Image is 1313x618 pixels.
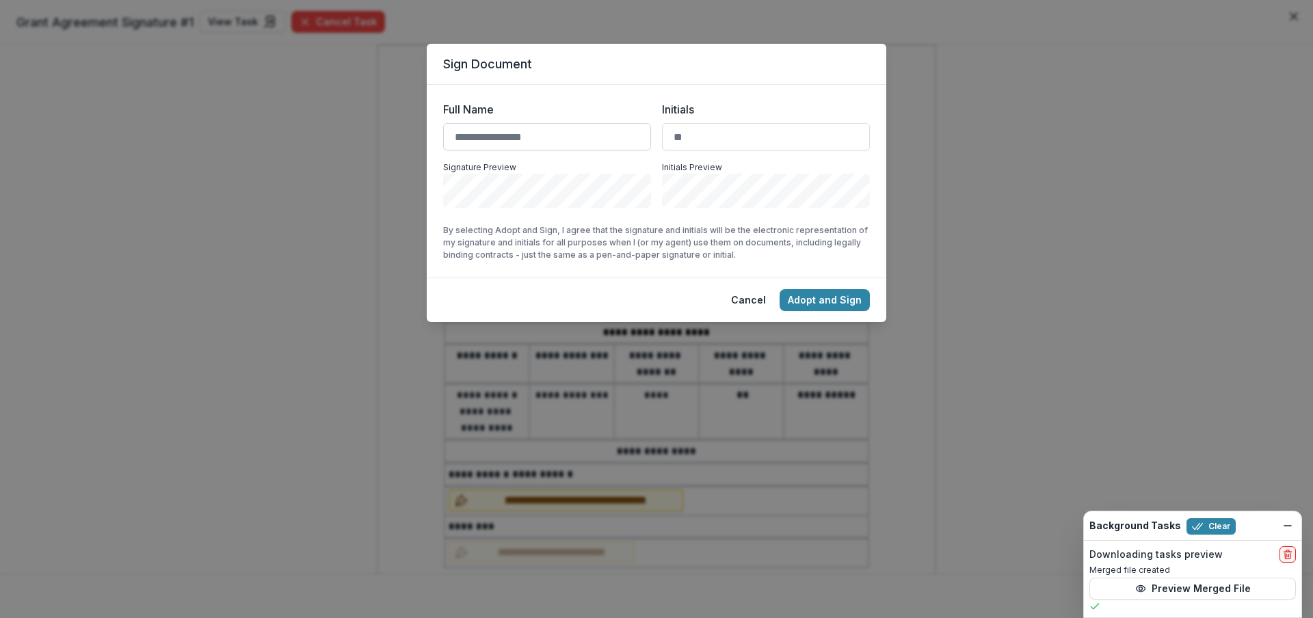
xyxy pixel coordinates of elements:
[780,289,870,311] button: Adopt and Sign
[1089,520,1181,532] h2: Background Tasks
[1089,549,1223,561] h2: Downloading tasks preview
[662,101,862,118] label: Initials
[443,161,651,174] p: Signature Preview
[443,224,870,261] p: By selecting Adopt and Sign, I agree that the signature and initials will be the electronic repre...
[1089,564,1296,576] p: Merged file created
[662,161,870,174] p: Initials Preview
[723,289,774,311] button: Cancel
[1089,578,1296,600] button: Preview Merged File
[443,101,643,118] label: Full Name
[1186,518,1236,535] button: Clear
[427,44,886,85] header: Sign Document
[1279,546,1296,563] button: delete
[1279,518,1296,534] button: Dismiss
